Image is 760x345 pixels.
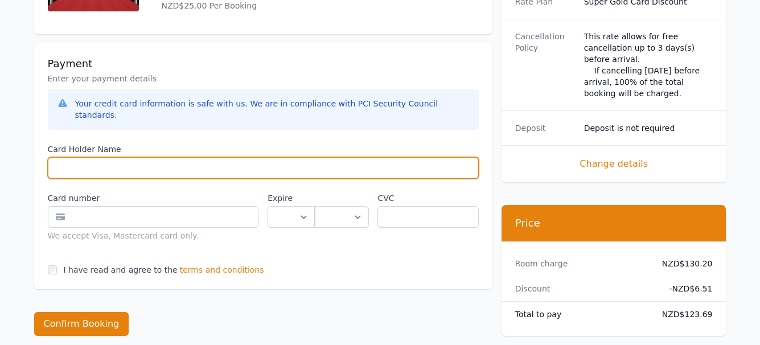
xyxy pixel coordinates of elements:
[515,216,713,230] h3: Price
[515,258,644,269] dt: Room charge
[584,122,713,134] dd: Deposit is not required
[584,31,713,99] div: This rate allows for free cancellation up to 3 days(s) before arrival. If cancelling [DATE] befor...
[48,230,259,241] div: We accept Visa, Mastercard card only.
[64,265,178,274] label: I have read and agree to the
[75,98,470,121] div: Your credit card information is safe with us. We are in compliance with PCI Security Council stan...
[377,192,478,204] label: CVC
[268,192,315,204] label: Expire
[515,157,713,171] span: Change details
[515,283,644,294] dt: Discount
[515,31,575,99] dt: Cancellation Policy
[48,192,259,204] label: Card number
[315,192,368,204] label: .
[48,143,479,155] label: Card Holder Name
[48,73,479,84] p: Enter your payment details
[48,57,479,71] h3: Payment
[653,309,713,320] dd: NZD$123.69
[515,122,575,134] dt: Deposit
[515,309,644,320] dt: Total to pay
[180,264,264,276] span: terms and conditions
[653,258,713,269] dd: NZD$130.20
[34,312,129,336] button: Confirm Booking
[653,283,713,294] dd: - NZD$6.51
